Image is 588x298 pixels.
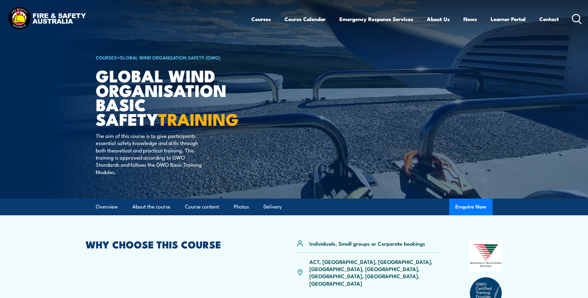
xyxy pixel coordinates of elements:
[491,11,526,27] a: Learner Portal
[120,54,220,61] a: Global Wind Organisation Safety (GWO)
[96,132,209,175] p: The aim of this course is to give participants essential safety knowledge and skills through both...
[449,199,493,215] button: Enquire Now
[463,11,477,27] a: News
[96,68,249,126] h1: Global Wind Organisation Basic Safety
[96,54,249,61] h6: >
[285,11,326,27] a: Course Calendar
[96,199,118,215] a: Overview
[96,54,117,61] a: COURSES
[251,11,271,27] a: Courses
[158,106,239,131] strong: TRAINING
[263,199,282,215] a: Delivery
[339,11,413,27] a: Emergency Response Services
[185,199,219,215] a: Course content
[469,240,503,271] img: Nationally Recognised Training logo.
[309,240,425,247] p: Individuals, Small groups or Corporate bookings
[427,11,450,27] a: About Us
[309,258,439,287] p: ACT, [GEOGRAPHIC_DATA], [GEOGRAPHIC_DATA], [GEOGRAPHIC_DATA], [GEOGRAPHIC_DATA], [GEOGRAPHIC_DATA...
[86,240,267,248] h2: WHY CHOOSE THIS COURSE
[539,11,559,27] a: Contact
[234,199,249,215] a: Photos
[132,199,170,215] a: About the course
